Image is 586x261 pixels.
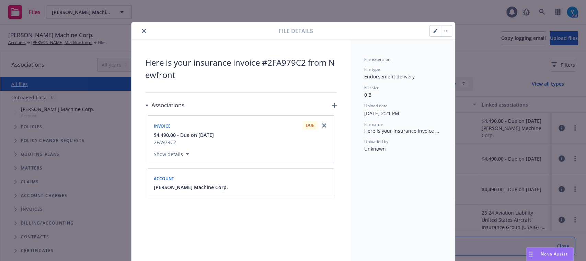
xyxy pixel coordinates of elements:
[145,101,184,110] div: Associations
[541,251,568,257] span: Nova Assist
[154,184,228,191] button: [PERSON_NAME] Machine Corp.
[302,121,318,130] div: DUE
[364,91,371,98] span: 0 B
[364,56,390,62] span: File extension
[364,110,399,117] span: [DATE] 2:21 PM
[154,176,174,182] span: Account
[364,103,388,109] span: Upload date
[364,121,383,127] span: File name
[320,121,328,130] a: close
[527,248,535,261] div: Drag to move
[364,145,386,152] span: Unknown
[154,123,171,129] span: Invoice
[154,139,214,146] span: 2FA979C2
[151,101,184,110] h3: Associations
[364,127,441,134] span: Here is your insurance invoice #2FA979C2 from Newfront
[151,150,192,158] button: Show details
[364,85,379,90] span: File size
[526,247,574,261] button: Nova Assist
[145,56,337,81] span: Here is your insurance invoice #2FA979C2 from Newfront
[364,139,388,144] span: Uploaded by
[140,27,148,35] button: close
[154,131,214,139] button: $4,490.00 - Due on [DATE]
[364,73,415,80] span: Endorsement delivery
[279,27,313,35] span: File details
[364,66,380,72] span: File type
